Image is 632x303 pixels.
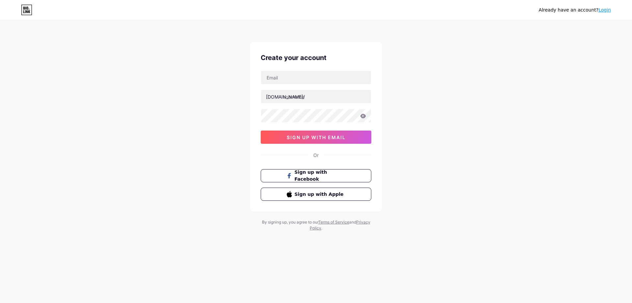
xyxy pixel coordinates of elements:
span: Sign up with Facebook [295,169,346,183]
a: Login [598,7,611,13]
button: sign up with email [261,131,371,144]
div: By signing up, you agree to our and . [260,219,372,231]
button: Sign up with Apple [261,188,371,201]
input: Email [261,71,371,84]
span: sign up with email [287,135,346,140]
div: Already have an account? [539,7,611,14]
div: [DOMAIN_NAME]/ [266,93,305,100]
input: username [261,90,371,103]
button: Sign up with Facebook [261,169,371,182]
div: Or [313,152,319,159]
div: Create your account [261,53,371,63]
span: Sign up with Apple [295,191,346,198]
a: Terms of Service [318,220,349,225]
